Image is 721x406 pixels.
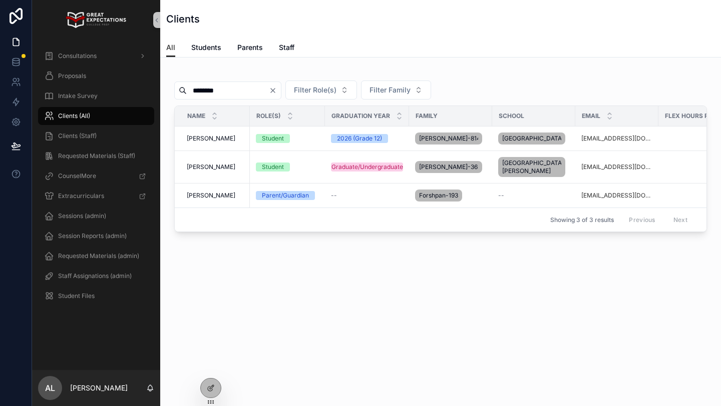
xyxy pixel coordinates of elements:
a: Extracurriculars [38,187,154,205]
a: [PERSON_NAME]-814 [415,130,486,146]
span: Email [582,112,600,120]
span: Requested Materials (Staff) [58,152,135,160]
a: [PERSON_NAME]-365 [415,159,486,175]
a: Parents [237,38,263,58]
div: Parent/Guardian [262,191,309,200]
span: Intake Survey [58,92,98,100]
span: Extracurriculars [58,192,104,200]
a: [PERSON_NAME] [187,163,244,171]
div: Student [262,162,284,171]
span: All [166,42,175,52]
span: [PERSON_NAME] [187,134,235,142]
img: App logo [66,12,126,28]
span: Showing 3 of 3 results [550,216,614,224]
span: [PERSON_NAME] [187,191,235,199]
a: Requested Materials (admin) [38,247,154,265]
span: Clients (Staff) [58,132,97,140]
a: [EMAIL_ADDRESS][DOMAIN_NAME] [581,191,652,199]
a: CounselMore [38,167,154,185]
span: Forshpan-193 [419,191,458,199]
span: Consultations [58,52,97,60]
a: Students [191,38,221,58]
a: Clients (All) [38,107,154,125]
span: [GEOGRAPHIC_DATA][PERSON_NAME] [502,159,561,175]
a: [PERSON_NAME] [187,134,244,142]
span: Students [191,42,221,52]
a: [EMAIL_ADDRESS][DOMAIN_NAME] [581,163,652,171]
a: Staff Assignations (admin) [38,267,154,285]
span: Name [187,112,205,120]
span: Clients (All) [58,112,90,120]
span: Proposals [58,72,86,80]
a: [PERSON_NAME] [187,191,244,199]
span: Parents [237,42,263,52]
button: Clear [269,86,281,94]
div: 2026 (Grade 12) [337,134,382,143]
a: Student Files [38,287,154,305]
a: Proposals [38,67,154,85]
span: [GEOGRAPHIC_DATA] [502,134,561,142]
a: [GEOGRAPHIC_DATA] [498,130,569,146]
a: [EMAIL_ADDRESS][DOMAIN_NAME] [581,134,652,142]
a: Forshpan-193 [415,187,486,203]
span: School [499,112,524,120]
a: Student [256,162,319,171]
a: Student [256,134,319,143]
h1: Clients [166,12,200,26]
a: [GEOGRAPHIC_DATA][PERSON_NAME] [498,155,569,179]
span: [PERSON_NAME] [187,163,235,171]
a: Parent/Guardian [256,191,319,200]
a: Staff [279,38,294,58]
span: [PERSON_NAME]-365 [419,163,478,171]
span: [PERSON_NAME]-814 [419,134,478,142]
span: Requested Materials (admin) [58,252,139,260]
span: Staff Assignations (admin) [58,272,132,280]
a: Session Reports (admin) [38,227,154,245]
div: scrollable content [32,40,160,318]
span: Family [416,112,438,120]
button: Select Button [361,80,431,99]
a: Graduate/Undergraduate [331,162,403,171]
span: Graduation Year [331,112,390,120]
span: CounselMore [58,172,96,180]
span: Sessions (admin) [58,212,106,220]
a: Sessions (admin) [38,207,154,225]
a: 2026 (Grade 12) [331,134,403,143]
a: -- [498,191,569,199]
div: Student [262,134,284,143]
span: Session Reports (admin) [58,232,127,240]
span: Student Files [58,292,95,300]
span: Filter Family [370,85,411,95]
span: Role(s) [256,112,281,120]
button: Select Button [285,80,357,99]
span: -- [331,191,337,199]
span: AL [45,382,55,394]
a: Consultations [38,47,154,65]
a: All [166,38,175,57]
span: Filter Role(s) [294,85,336,95]
span: -- [498,191,504,199]
a: Clients (Staff) [38,127,154,145]
a: -- [331,191,403,199]
a: Requested Materials (Staff) [38,147,154,165]
span: Staff [279,42,294,52]
a: Intake Survey [38,87,154,105]
p: [PERSON_NAME] [70,383,128,393]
